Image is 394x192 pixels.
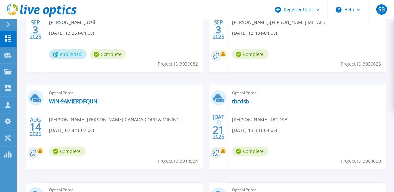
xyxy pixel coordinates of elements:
[232,49,269,59] span: Complete
[49,89,199,96] span: Optical Prime
[30,124,41,130] span: 14
[49,116,180,123] span: [PERSON_NAME] , [PERSON_NAME] CANADA CORP & MINING
[232,19,325,26] span: [PERSON_NAME] , [PERSON_NAME] METALS
[216,27,221,32] span: 3
[49,147,86,156] span: Complete
[212,18,225,42] div: SEP 2025
[212,115,225,139] div: [DATE] 2025
[49,30,94,37] span: [DATE] 13:25 (-04:00)
[49,49,87,59] span: Published
[232,30,277,37] span: [DATE] 12:48 (-04:00)
[29,115,42,139] div: AUG 2025
[341,60,381,68] span: Project ID: 3039625
[49,127,94,134] span: [DATE] 07:42 (-07:00)
[49,19,95,26] span: [PERSON_NAME] , Dell
[90,49,126,59] span: Complete
[158,158,198,165] span: Project ID: 3014924
[232,98,249,105] a: tbcdsb
[378,7,385,12] span: SB
[232,116,287,123] span: [PERSON_NAME] , TBCDSB
[213,127,224,133] span: 21
[232,89,382,96] span: Optical Prime
[33,27,38,32] span: 3
[232,127,277,134] span: [DATE] 13:33 (-04:00)
[341,158,381,165] span: Project ID: 2984650
[49,98,97,105] a: WIN-9AMIERDFQUN
[29,18,42,42] div: SEP 2025
[232,147,269,156] span: Complete
[158,60,198,68] span: Project ID: 3039682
